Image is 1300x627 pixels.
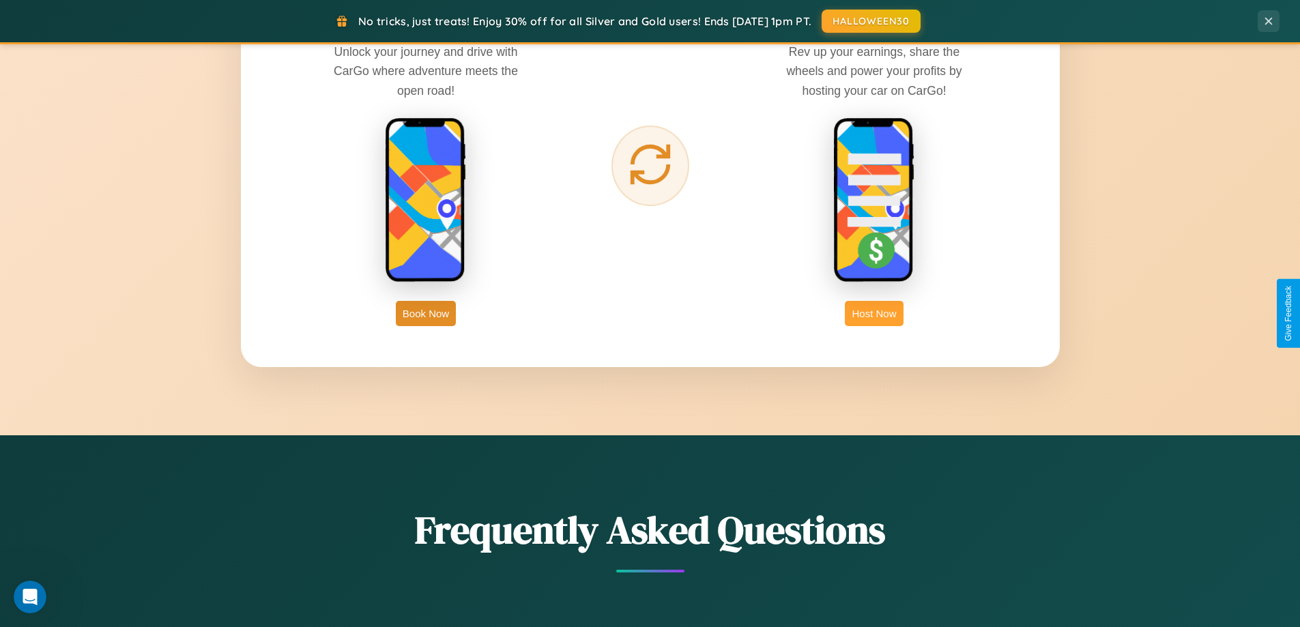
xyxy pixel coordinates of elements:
[323,42,528,100] p: Unlock your journey and drive with CarGo where adventure meets the open road!
[385,117,467,284] img: rent phone
[1284,286,1293,341] div: Give Feedback
[396,301,456,326] button: Book Now
[845,301,903,326] button: Host Now
[833,117,915,284] img: host phone
[772,42,977,100] p: Rev up your earnings, share the wheels and power your profits by hosting your car on CarGo!
[14,581,46,613] iframe: Intercom live chat
[241,504,1060,556] h2: Frequently Asked Questions
[358,14,811,28] span: No tricks, just treats! Enjoy 30% off for all Silver and Gold users! Ends [DATE] 1pm PT.
[822,10,921,33] button: HALLOWEEN30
